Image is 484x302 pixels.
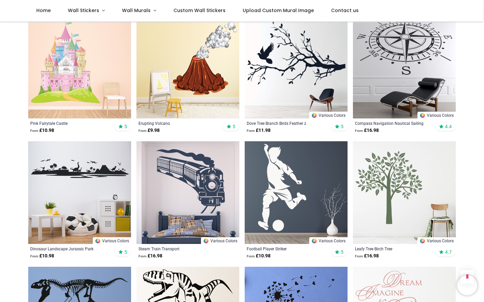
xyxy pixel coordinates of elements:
img: Color Wheel [419,112,426,118]
img: Dove Tree Branch Birds Feather Wall Stickerz [245,16,348,118]
img: Compass Navigation Nautical Sailing Wall Sticker [353,16,456,118]
span: Contact us [331,7,359,14]
img: Pink Fairytale Castle Wall Sticker Wall Sticker [28,16,131,118]
a: Leafy Tree Birch Tree [355,246,434,251]
span: 5 [124,123,127,130]
img: Color Wheel [311,112,317,118]
span: From [355,129,363,133]
span: 5 [341,249,344,255]
strong: £ 10.98 [30,127,54,134]
a: Steam Train Transport [138,246,217,251]
strong: £ 16.98 [355,127,379,134]
a: Pink Fairytale Castle [30,120,109,126]
a: Various Colors [309,237,348,244]
span: 5 [124,249,127,255]
a: Dinosaur Landscape Jurassic Park [30,246,109,251]
img: Erupting Volcano Wall Sticker [136,16,239,118]
a: Various Colors [201,237,239,244]
strong: £ 10.98 [247,253,271,259]
strong: £ 16.98 [355,253,379,259]
a: Dove Tree Branch Birds Feather z [247,120,326,126]
span: From [247,254,255,258]
span: 4.4 [445,123,452,130]
span: From [138,254,147,258]
img: Color Wheel [203,238,209,244]
strong: £ 9.98 [138,127,160,134]
iframe: Brevo live chat [457,275,477,295]
span: Wall Stickers [68,7,99,14]
span: 5 [233,123,235,130]
img: Dinosaur Landscape Jurassic Park Wall Sticker [28,141,131,244]
a: Erupting Volcano [138,120,217,126]
img: Color Wheel [419,238,426,244]
span: From [138,129,147,133]
strong: £ 11.98 [247,127,271,134]
img: Color Wheel [311,238,317,244]
a: Various Colors [93,237,131,244]
strong: £ 10.98 [30,253,54,259]
a: Football Player Striker [247,246,326,251]
span: From [355,254,363,258]
a: Compass Navigation Nautical Sailing [355,120,434,126]
span: Wall Murals [122,7,151,14]
img: Steam Train Transport Wall Sticker [136,141,239,244]
img: Football Player Striker Wall Sticker [245,141,348,244]
strong: £ 16.98 [138,253,162,259]
span: From [30,254,38,258]
span: 4.7 [445,249,452,255]
span: Home [36,7,51,14]
a: Various Colors [309,112,348,118]
span: From [30,129,38,133]
img: Leafy Tree Birch Tree Wall Sticker [353,141,456,244]
span: Custom Wall Stickers [173,7,226,14]
a: Various Colors [417,237,456,244]
a: Various Colors [417,112,456,118]
img: Color Wheel [95,238,101,244]
span: From [247,129,255,133]
span: 5 [341,123,344,130]
span: Upload Custom Mural Image [243,7,314,14]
